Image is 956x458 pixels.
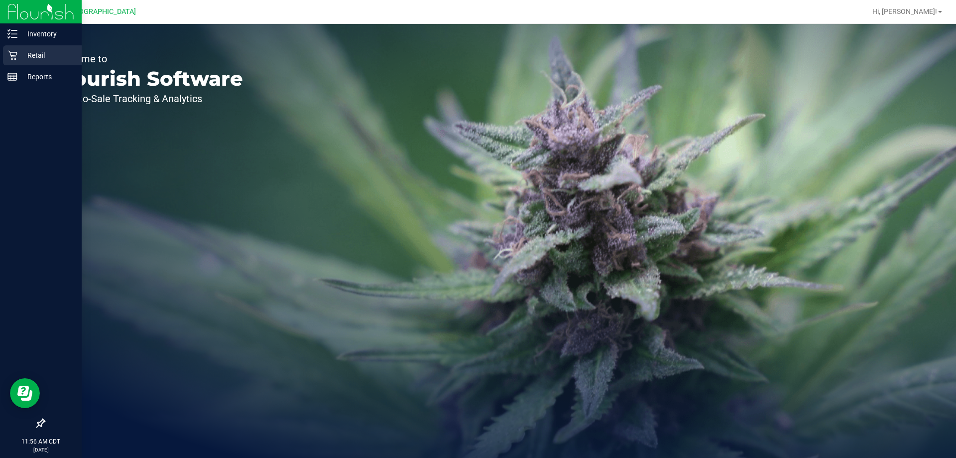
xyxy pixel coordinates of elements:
[54,69,243,89] p: Flourish Software
[4,437,77,446] p: 11:56 AM CDT
[10,378,40,408] iframe: Resource center
[17,28,77,40] p: Inventory
[68,7,136,16] span: [GEOGRAPHIC_DATA]
[872,7,937,15] span: Hi, [PERSON_NAME]!
[4,446,77,454] p: [DATE]
[17,49,77,61] p: Retail
[7,29,17,39] inline-svg: Inventory
[7,50,17,60] inline-svg: Retail
[17,71,77,83] p: Reports
[54,54,243,64] p: Welcome to
[7,72,17,82] inline-svg: Reports
[54,94,243,104] p: Seed-to-Sale Tracking & Analytics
